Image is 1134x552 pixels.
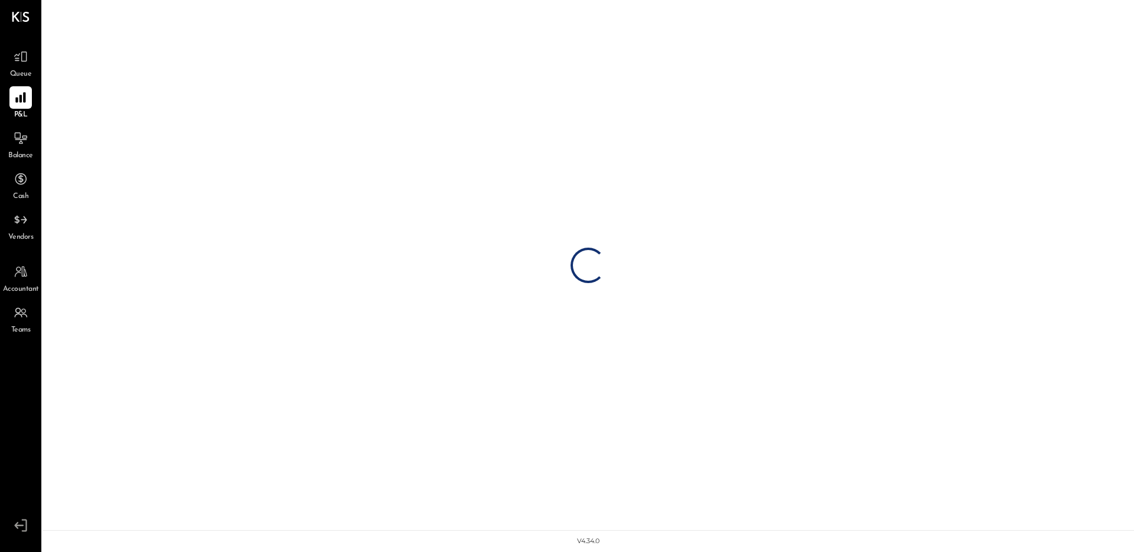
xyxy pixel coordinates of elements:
[1,261,41,295] a: Accountant
[11,325,31,336] span: Teams
[577,537,599,546] div: v 4.34.0
[1,301,41,336] a: Teams
[10,69,32,80] span: Queue
[3,284,39,295] span: Accountant
[1,86,41,121] a: P&L
[14,110,28,121] span: P&L
[1,168,41,202] a: Cash
[13,191,28,202] span: Cash
[8,151,33,161] span: Balance
[1,46,41,80] a: Queue
[8,232,34,243] span: Vendors
[1,209,41,243] a: Vendors
[1,127,41,161] a: Balance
